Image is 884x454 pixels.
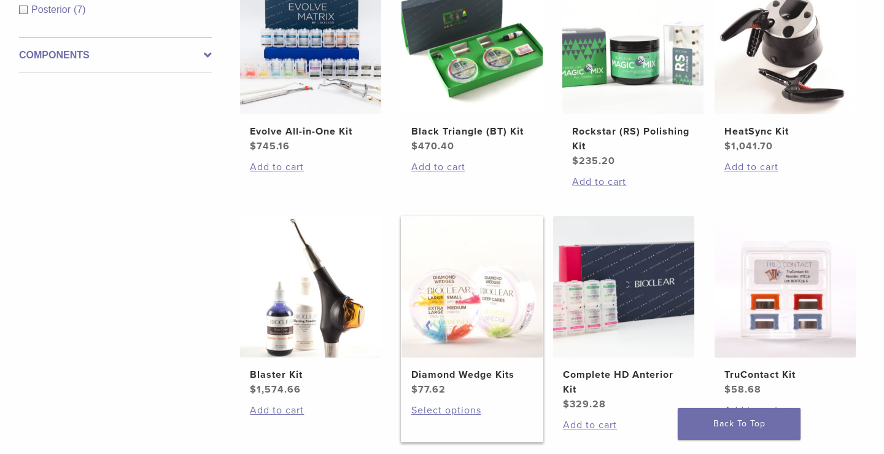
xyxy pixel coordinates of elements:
a: Add to cart: “Evolve All-in-One Kit” [250,160,371,174]
a: Add to cart: “Blaster Kit” [250,403,371,418]
a: Blaster KitBlaster Kit $1,574.66 [239,216,382,397]
img: TruContact Kit [715,216,856,358]
span: $ [724,140,731,152]
a: Complete HD Anterior KitComplete HD Anterior Kit $329.28 [552,216,696,412]
a: Back To Top [678,408,801,440]
bdi: 329.28 [563,398,606,410]
h2: Complete HD Anterior Kit [563,367,684,397]
a: Select options for “Diamond Wedge Kits” [411,403,533,418]
h2: HeatSync Kit [724,124,846,139]
span: $ [563,398,570,410]
span: $ [250,383,257,396]
span: $ [724,383,731,396]
bdi: 1,574.66 [250,383,301,396]
h2: TruContact Kit [724,367,846,382]
span: Posterior [31,4,74,15]
span: (7) [74,4,86,15]
h2: Evolve All-in-One Kit [250,124,371,139]
bdi: 745.16 [250,140,290,152]
bdi: 470.40 [411,140,454,152]
bdi: 1,041.70 [724,140,773,152]
h2: Rockstar (RS) Polishing Kit [572,124,694,154]
span: $ [250,140,257,152]
span: $ [411,383,418,396]
h2: Diamond Wedge Kits [411,367,533,382]
span: $ [411,140,418,152]
a: Add to cart: “TruContact Kit” [724,403,846,418]
span: $ [572,155,579,167]
a: Add to cart: “Rockstar (RS) Polishing Kit” [572,174,694,189]
img: Complete HD Anterior Kit [553,216,694,358]
img: Blaster Kit [240,216,381,358]
a: Add to cart: “Complete HD Anterior Kit” [563,418,684,432]
h2: Blaster Kit [250,367,371,382]
a: TruContact KitTruContact Kit $58.68 [714,216,857,397]
img: Diamond Wedge Kits [401,216,543,358]
bdi: 77.62 [411,383,446,396]
a: Add to cart: “HeatSync Kit” [724,160,846,174]
a: Add to cart: “Black Triangle (BT) Kit” [411,160,533,174]
label: Components [19,48,212,63]
a: Diamond Wedge KitsDiamond Wedge Kits $77.62 [401,216,544,397]
bdi: 58.68 [724,383,761,396]
h2: Black Triangle (BT) Kit [411,124,533,139]
bdi: 235.20 [572,155,615,167]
